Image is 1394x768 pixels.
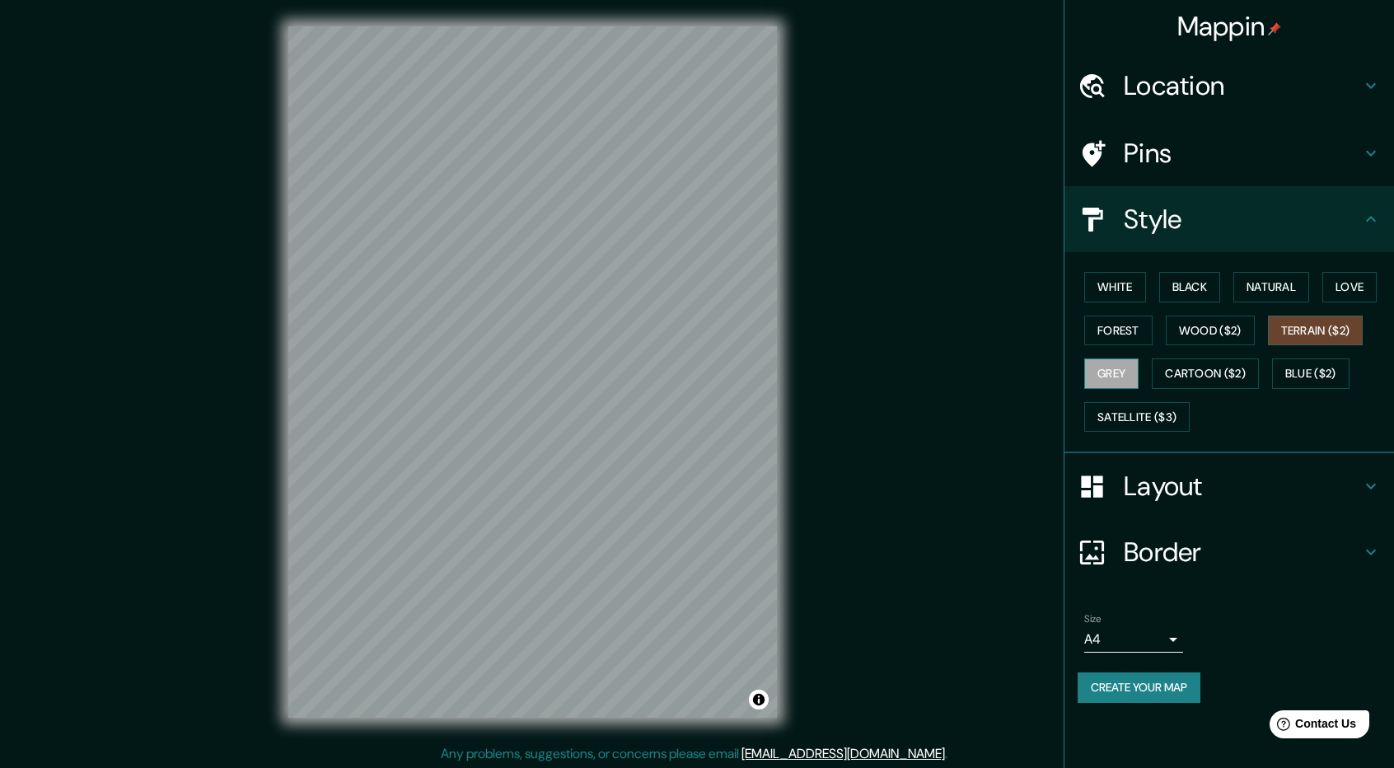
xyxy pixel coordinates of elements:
[1084,402,1190,433] button: Satellite ($3)
[1064,120,1394,186] div: Pins
[947,744,950,764] div: .
[1124,536,1361,569] h4: Border
[1064,53,1394,119] div: Location
[288,26,777,718] canvas: Map
[1166,316,1255,346] button: Wood ($2)
[1233,272,1309,302] button: Natural
[1124,470,1361,503] h4: Layout
[1084,626,1183,653] div: A4
[1064,186,1394,252] div: Style
[1084,612,1102,626] label: Size
[1159,272,1221,302] button: Black
[1078,672,1200,703] button: Create your map
[1268,22,1281,35] img: pin-icon.png
[1247,704,1376,750] iframe: Help widget launcher
[1124,203,1361,236] h4: Style
[1124,69,1361,102] h4: Location
[749,690,769,709] button: Toggle attribution
[1064,519,1394,585] div: Border
[1124,137,1361,170] h4: Pins
[1322,272,1377,302] button: Love
[1084,358,1139,389] button: Grey
[1177,10,1282,43] h4: Mappin
[441,744,947,764] p: Any problems, suggestions, or concerns please email .
[1064,453,1394,519] div: Layout
[741,745,945,762] a: [EMAIL_ADDRESS][DOMAIN_NAME]
[1268,316,1364,346] button: Terrain ($2)
[1272,358,1350,389] button: Blue ($2)
[1084,316,1153,346] button: Forest
[1084,272,1146,302] button: White
[950,744,953,764] div: .
[1152,358,1259,389] button: Cartoon ($2)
